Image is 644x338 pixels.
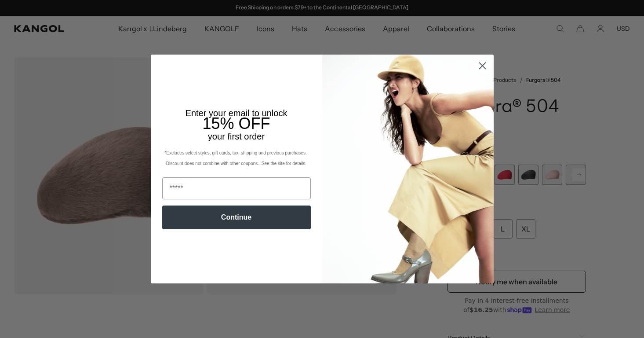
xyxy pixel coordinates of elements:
span: your first order [208,132,265,141]
input: Email [162,177,311,199]
span: Enter your email to unlock [186,108,287,118]
button: Continue [162,206,311,229]
img: 93be19ad-e773-4382-80b9-c9d740c9197f.jpeg [322,55,494,283]
span: 15% OFF [202,114,270,132]
button: Close dialog [475,58,490,73]
span: *Excludes select styles, gift cards, tax, shipping and previous purchases. Discount does not comb... [164,151,308,166]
